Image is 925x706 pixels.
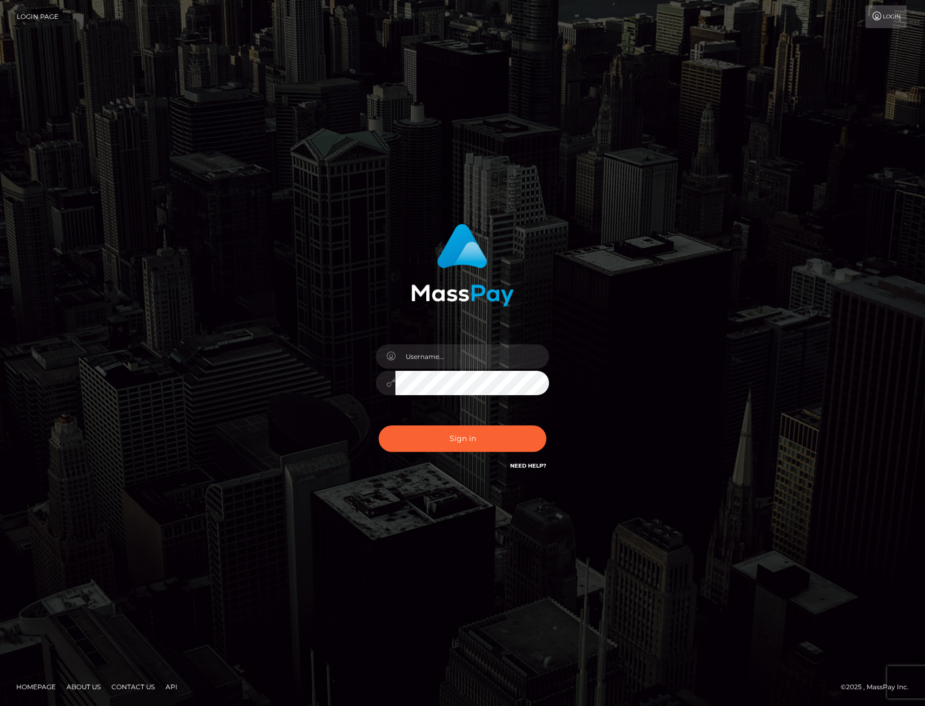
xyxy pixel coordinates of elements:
img: MassPay Login [411,224,514,307]
a: API [161,678,182,695]
div: © 2025 , MassPay Inc. [841,681,917,693]
a: Login Page [17,5,58,28]
a: About Us [62,678,105,695]
button: Sign in [379,425,546,452]
a: Contact Us [107,678,159,695]
input: Username... [395,344,549,369]
a: Need Help? [510,462,546,469]
a: Homepage [12,678,60,695]
a: Login [865,5,907,28]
